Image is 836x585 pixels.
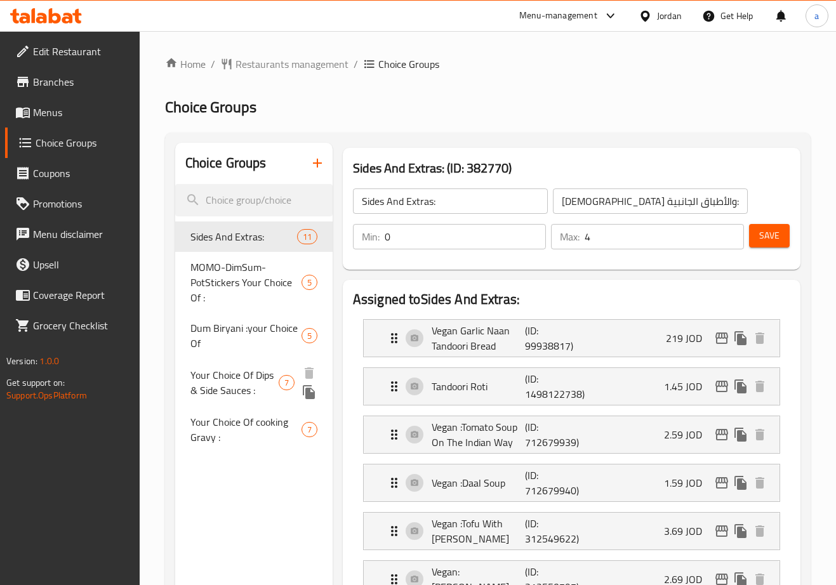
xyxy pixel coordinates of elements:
div: Choices [302,422,317,437]
input: search [175,184,333,216]
span: Coupons [33,166,129,181]
button: edit [712,329,731,348]
div: Expand [364,513,780,549]
span: 7 [279,377,294,389]
a: Menus [5,97,140,128]
h3: Sides And Extras: (ID: 382770) [353,158,790,178]
span: 5 [302,277,317,289]
a: Choice Groups [5,128,140,158]
button: duplicate [731,425,750,444]
span: Grocery Checklist [33,318,129,333]
button: delete [750,522,769,541]
button: delete [750,329,769,348]
button: duplicate [731,473,750,492]
div: Expand [364,464,780,501]
p: (ID: 712679940) [525,468,587,498]
a: Menu disclaimer [5,219,140,249]
span: Sides And Extras: [190,229,297,244]
p: 2.59 JOD [664,427,712,442]
li: Expand [353,459,790,507]
p: 1.59 JOD [664,475,712,490]
p: Vegan Garlic Naan Tandoori Bread [432,323,526,353]
h2: Choice Groups [185,154,267,173]
span: 11 [298,231,317,243]
button: delete [750,473,769,492]
div: Jordan [657,9,682,23]
p: 3.69 JOD [664,523,712,539]
span: Choice Groups [165,93,256,121]
span: Choice Groups [378,56,439,72]
button: Save [749,224,790,247]
div: Choices [297,229,317,244]
a: Support.OpsPlatform [6,387,87,404]
span: 1.0.0 [39,353,59,369]
a: Restaurants management [220,56,348,72]
p: Tandoori Roti [432,379,526,394]
p: 1.45 JOD [664,379,712,394]
span: a [814,9,819,23]
p: Min: [362,229,380,244]
button: duplicate [731,329,750,348]
button: delete [750,425,769,444]
a: Branches [5,67,140,97]
div: Choices [302,275,317,290]
li: / [354,56,358,72]
button: edit [712,473,731,492]
li: / [211,56,215,72]
span: Menu disclaimer [33,227,129,242]
button: delete [750,377,769,396]
p: Vegan :Tomato Soup On The Indian Way [432,419,526,450]
div: Dum Biryani :your Choice Of5 [175,313,333,358]
p: (ID: 99938817) [525,323,587,353]
span: Your Choice Of cooking Gravy : [190,414,302,445]
div: MOMO-DimSum- PotStickers Your Choice Of :5 [175,252,333,313]
span: Get support on: [6,374,65,391]
span: Save [759,228,780,244]
div: Choices [279,375,295,390]
p: (ID: 712679939) [525,419,587,450]
span: 5 [302,330,317,342]
span: Menus [33,105,129,120]
div: Expand [364,416,780,453]
span: Your Choice Of Dips & Side Sauces : [190,367,279,398]
span: Choice Groups [36,135,129,150]
div: Menu-management [519,8,597,23]
h2: Assigned to Sides And Extras: [353,290,790,309]
button: edit [712,377,731,396]
button: edit [712,522,731,541]
button: duplicate [731,377,750,396]
span: Restaurants management [236,56,348,72]
div: Your Choice Of cooking Gravy :7 [175,407,333,452]
a: Edit Restaurant [5,36,140,67]
li: Expand [353,411,790,459]
div: Choices [302,328,317,343]
a: Home [165,56,206,72]
span: Branches [33,74,129,89]
a: Upsell [5,249,140,280]
button: edit [712,425,731,444]
a: Coverage Report [5,280,140,310]
div: Your Choice Of Dips & Side Sauces :7deleteduplicate [175,358,333,407]
button: duplicate [300,383,319,402]
li: Expand [353,362,790,411]
p: Vegan :Tofu With [PERSON_NAME] [432,516,526,546]
span: Dum Biryani :your Choice Of [190,320,302,351]
div: Expand [364,320,780,357]
p: Vegan :Daal Soup [432,475,526,490]
li: Expand [353,314,790,362]
span: 7 [302,424,317,436]
span: Coverage Report [33,287,129,303]
button: duplicate [731,522,750,541]
span: Upsell [33,257,129,272]
a: Coupons [5,158,140,188]
p: (ID: 1498122738) [525,371,587,402]
p: Max: [560,229,580,244]
span: Promotions [33,196,129,211]
li: Expand [353,507,790,555]
span: MOMO-DimSum- PotStickers Your Choice Of : [190,260,302,305]
p: (ID: 312549622) [525,516,587,546]
span: Version: [6,353,37,369]
button: delete [300,364,319,383]
a: Promotions [5,188,140,219]
div: Sides And Extras:11 [175,221,333,252]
